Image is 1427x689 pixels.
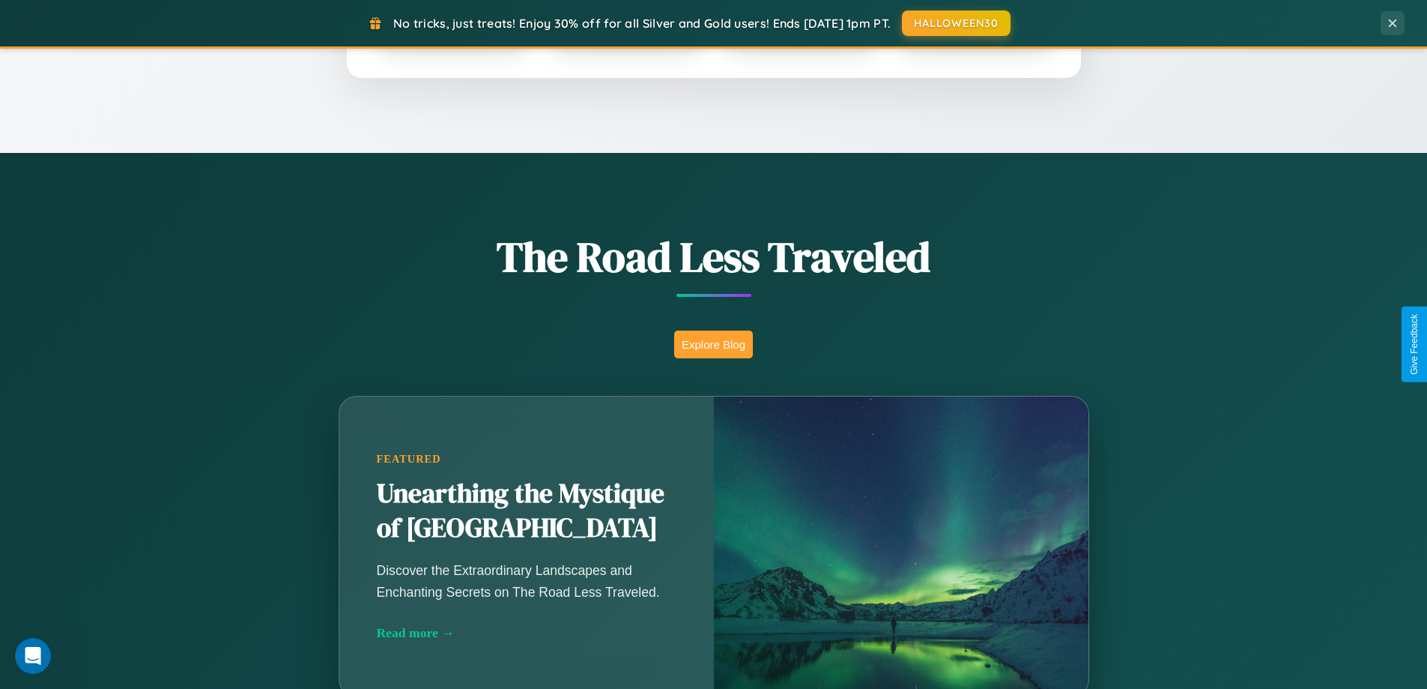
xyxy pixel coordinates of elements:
button: Explore Blog [674,331,753,358]
p: Discover the Extraordinary Landscapes and Enchanting Secrets on The Road Less Traveled. [377,560,676,602]
h2: Unearthing the Mystique of [GEOGRAPHIC_DATA] [377,477,676,546]
div: Give Feedback [1409,314,1420,375]
div: Featured [377,453,676,466]
span: No tricks, just treats! Enjoy 30% off for all Silver and Gold users! Ends [DATE] 1pm PT. [393,16,891,31]
iframe: Intercom live chat [15,638,51,674]
button: HALLOWEEN30 [902,10,1011,36]
h1: The Road Less Traveled [264,228,1163,286]
div: Read more → [377,625,676,641]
